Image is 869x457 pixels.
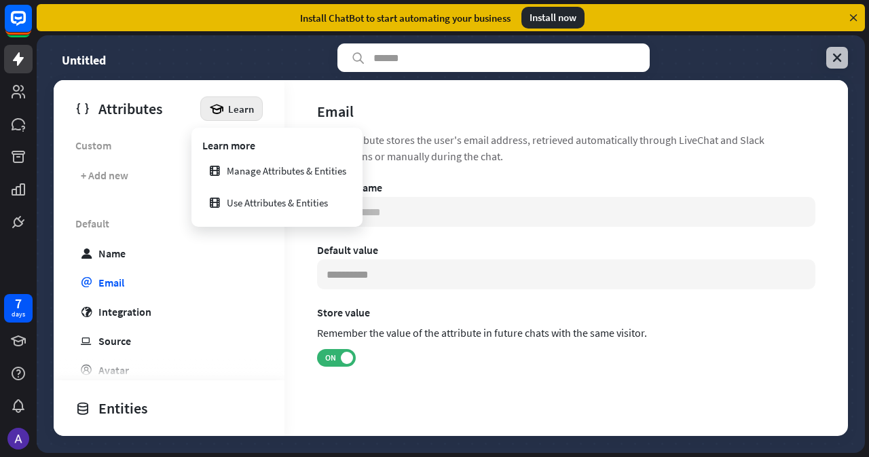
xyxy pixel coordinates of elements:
[15,297,22,310] div: 7
[73,357,260,383] a: profile Avatar
[73,269,260,295] a: email Email
[317,322,815,346] div: Remember the value of the attribute in future chats with the same visitor.
[81,365,92,376] i: profile
[81,168,128,182] div: + Add new
[75,132,263,159] span: Custom
[98,305,151,318] div: Integration
[73,327,260,354] a: ip Source
[208,189,328,216] div: Use Attributes & Entities
[317,306,815,319] label: Store value
[98,334,131,348] div: Source
[81,277,92,288] i: email
[317,132,815,164] div: Email attribute stores the user's email address, retrieved automatically through LiveChat and Sla...
[4,294,33,323] a: 7 days
[98,276,124,289] div: Email
[11,5,52,46] button: Open LiveChat chat widget
[317,243,815,257] div: Default value
[12,310,25,319] div: days
[317,102,354,121] div: Email
[81,335,92,346] i: ip
[317,181,815,194] div: Internal name
[75,210,263,237] span: Default
[228,103,254,115] span: Learn
[300,12,511,24] div: Install ChatBot to start automating your business
[73,298,260,325] a: globe Integration
[75,397,256,420] div: Entities
[98,246,126,260] div: Name
[98,363,129,377] div: Avatar
[75,97,193,120] div: Attributes
[320,352,341,363] span: ON
[62,43,106,72] a: Untitled
[521,7,585,29] div: Install now
[202,139,352,152] div: Learn more
[73,240,260,266] a: user Name
[81,248,92,259] i: user
[208,158,346,184] div: Manage Attributes & Entities
[81,306,92,317] i: globe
